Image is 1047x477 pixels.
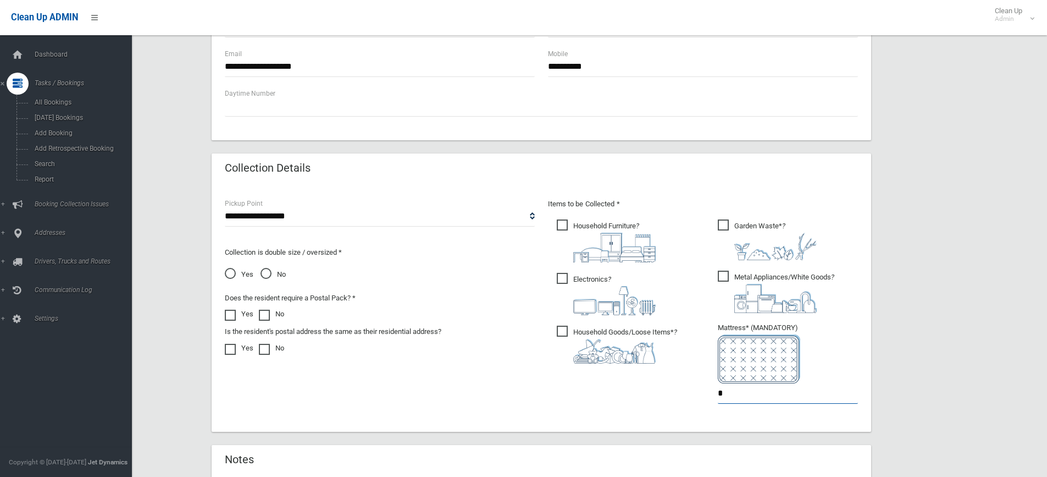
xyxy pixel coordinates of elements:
img: aa9efdbe659d29b613fca23ba79d85cb.png [573,233,656,262]
span: Electronics [557,273,656,315]
span: Household Furniture [557,220,656,262]
span: Yes [225,268,253,281]
span: Garden Waste* [718,220,817,260]
i: ? [573,222,656,262]
span: [DATE] Bookings [31,114,131,122]
img: b13cc3517677393f34c0a387616ef184.png [573,339,656,364]
header: Collection Details [212,157,324,179]
span: Clean Up [989,7,1033,23]
p: Collection is double size / oversized * [225,246,535,259]
span: Settings [31,315,140,322]
span: Dashboard [31,51,140,58]
span: Add Retrospective Booking [31,145,131,152]
span: Clean Up ADMIN [11,12,78,23]
span: Household Goods/Loose Items* [557,326,677,364]
span: Metal Appliances/White Goods [718,271,834,313]
span: Copyright © [DATE]-[DATE] [9,458,86,466]
i: ? [734,222,817,260]
span: No [261,268,286,281]
span: Mattress* (MANDATORY) [718,324,858,383]
p: Items to be Collected * [548,198,858,211]
img: 394712a680b73dbc3d2a6a3a7ffe5a07.png [573,286,656,315]
img: 4fd8a5c772b2c999c83690221e5242e0.png [734,233,817,260]
label: No [259,308,284,321]
header: Notes [212,449,267,470]
span: Communication Log [31,286,140,294]
label: Does the resident require a Postal Pack? * [225,292,356,305]
label: No [259,342,284,355]
strong: Jet Dynamics [88,458,128,466]
label: Yes [225,308,253,321]
span: Drivers, Trucks and Routes [31,257,140,265]
i: ? [734,273,834,313]
span: All Bookings [31,98,131,106]
img: 36c1b0289cb1767239cdd3de9e694f19.png [734,284,817,313]
img: e7408bece873d2c1783593a074e5cb2f.png [718,335,800,383]
label: Is the resident's postal address the same as their residential address? [225,325,441,338]
label: Yes [225,342,253,355]
span: Search [31,160,131,168]
span: Booking Collection Issues [31,200,140,208]
i: ? [573,328,677,364]
span: Report [31,176,131,183]
span: Add Booking [31,129,131,137]
i: ? [573,275,656,315]
span: Addresses [31,229,140,237]
small: Admin [995,15,1022,23]
span: Tasks / Bookings [31,79,140,87]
